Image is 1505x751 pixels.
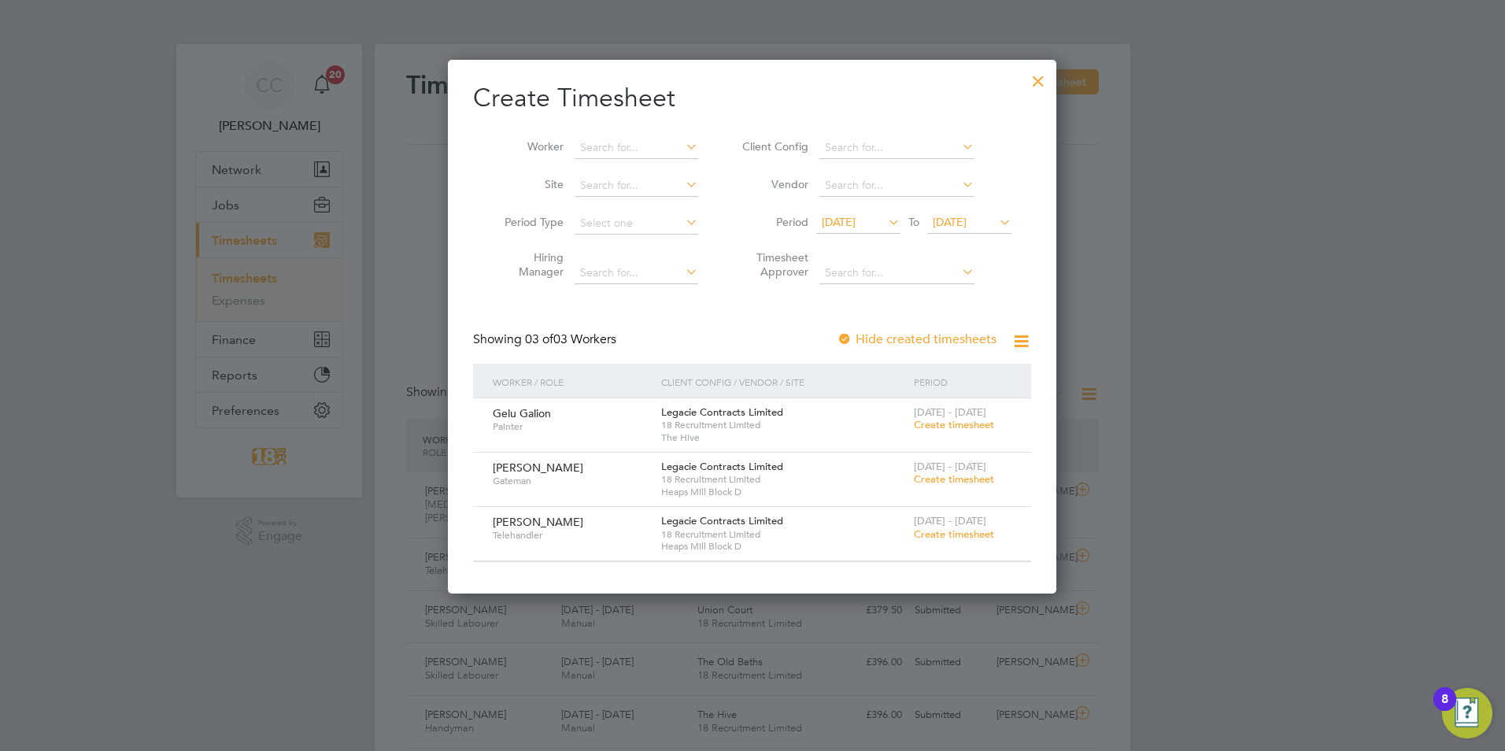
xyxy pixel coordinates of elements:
span: [DATE] - [DATE] [914,405,986,419]
span: [PERSON_NAME] [493,515,583,529]
div: 8 [1441,699,1448,720]
div: Period [910,364,1015,400]
button: Open Resource Center, 8 new notifications [1442,688,1492,738]
span: To [904,212,924,232]
span: 03 Workers [525,331,616,347]
div: Worker / Role [489,364,657,400]
span: 18 Recruitment Limited [661,473,906,486]
input: Search for... [575,137,698,159]
label: Site [493,177,564,191]
span: Painter [493,420,649,433]
span: [DATE] [822,215,856,229]
label: Vendor [738,177,808,191]
span: 03 of [525,331,553,347]
span: Legacie Contracts Limited [661,514,783,527]
h2: Create Timesheet [473,82,1031,115]
span: Heaps Mill Block D [661,540,906,553]
label: Period Type [493,215,564,229]
input: Search for... [819,175,974,197]
label: Client Config [738,139,808,154]
div: Client Config / Vendor / Site [657,364,910,400]
span: Create timesheet [914,527,994,541]
span: Telehandler [493,529,649,542]
span: [DATE] [933,215,967,229]
label: Hide created timesheets [837,331,997,347]
span: Create timesheet [914,418,994,431]
span: Legacie Contracts Limited [661,405,783,419]
span: Gelu Galion [493,406,551,420]
span: [DATE] - [DATE] [914,460,986,473]
span: Gateman [493,475,649,487]
label: Timesheet Approver [738,250,808,279]
input: Select one [575,213,698,235]
label: Hiring Manager [493,250,564,279]
div: Showing [473,331,619,348]
label: Worker [493,139,564,154]
input: Search for... [819,262,974,284]
span: [DATE] - [DATE] [914,514,986,527]
label: Period [738,215,808,229]
span: Create timesheet [914,472,994,486]
span: 18 Recruitment Limited [661,419,906,431]
span: The Hive [661,431,906,444]
input: Search for... [575,175,698,197]
span: 18 Recruitment Limited [661,528,906,541]
span: Heaps Mill Block D [661,486,906,498]
span: Legacie Contracts Limited [661,460,783,473]
input: Search for... [819,137,974,159]
span: [PERSON_NAME] [493,461,583,475]
input: Search for... [575,262,698,284]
